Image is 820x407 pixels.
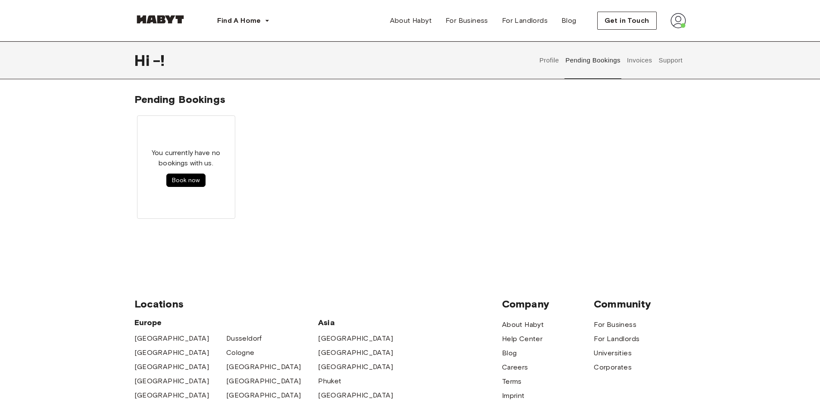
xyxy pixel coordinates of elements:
[153,51,165,69] span: - !
[502,320,544,330] a: About Habyt
[658,41,684,79] button: Support
[318,362,393,372] a: [GEOGRAPHIC_DATA]
[134,298,502,311] span: Locations
[594,298,686,311] span: Community
[502,376,522,387] a: Terms
[226,390,301,401] a: [GEOGRAPHIC_DATA]
[143,148,230,187] div: You currently have no bookings with us.
[134,390,209,401] a: [GEOGRAPHIC_DATA]
[561,16,577,26] span: Blog
[318,376,341,386] a: Phuket
[134,15,186,24] img: Habyt
[502,16,548,26] span: For Landlords
[605,16,649,26] span: Get in Touch
[134,362,209,372] a: [GEOGRAPHIC_DATA]
[210,12,277,29] button: Find A Home
[217,16,261,26] span: Find A Home
[536,41,686,79] div: user profile tabs
[318,348,393,358] a: [GEOGRAPHIC_DATA]
[383,12,439,29] a: About Habyt
[439,12,495,29] a: For Business
[390,16,432,26] span: About Habyt
[594,320,636,330] a: For Business
[226,376,301,386] a: [GEOGRAPHIC_DATA]
[594,348,632,358] a: Universities
[134,348,209,358] a: [GEOGRAPHIC_DATA]
[134,376,209,386] a: [GEOGRAPHIC_DATA]
[495,12,555,29] a: For Landlords
[594,362,632,373] a: Corporates
[670,13,686,28] img: avatar
[502,298,594,311] span: Company
[538,41,560,79] button: Profile
[555,12,583,29] a: Blog
[626,41,653,79] button: Invoices
[502,334,543,344] a: Help Center
[502,391,525,401] a: Imprint
[318,390,393,401] a: [GEOGRAPHIC_DATA]
[134,93,225,106] span: Pending Bookings
[502,362,528,373] a: Careers
[226,362,301,372] a: [GEOGRAPHIC_DATA]
[166,174,206,187] button: Book now
[594,334,639,344] a: For Landlords
[134,333,209,344] a: [GEOGRAPHIC_DATA]
[226,348,255,358] a: Cologne
[446,16,488,26] span: For Business
[318,317,410,328] span: Asia
[564,41,622,79] button: Pending Bookings
[226,333,262,344] a: Dusseldorf
[502,348,517,358] a: Blog
[597,12,657,30] button: Get in Touch
[318,333,393,344] a: [GEOGRAPHIC_DATA]
[134,51,153,69] span: Hi
[134,317,318,328] span: Europe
